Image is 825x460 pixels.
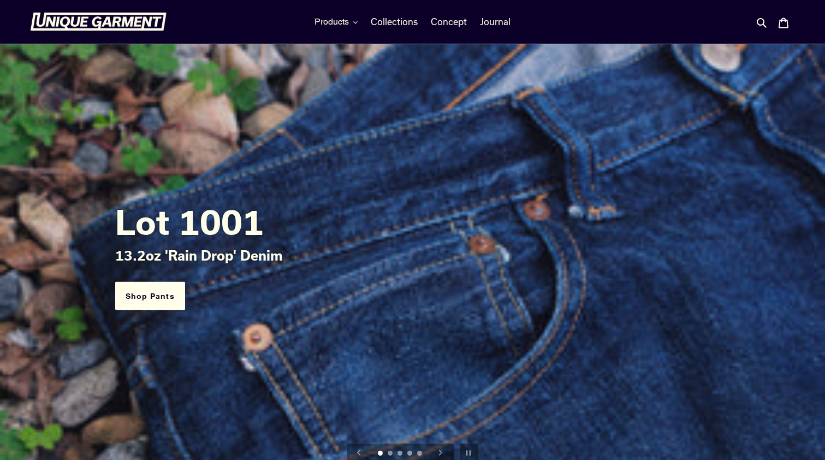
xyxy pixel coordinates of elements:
a: Load slide 5 [417,451,424,457]
span: Collections [371,16,418,27]
a: Collections [365,14,423,30]
h2: Lot 1001 [115,202,710,241]
img: Unique Garment [30,13,167,31]
span: Concept [431,16,467,27]
a: Load slide 3 [397,451,404,457]
a: Load slide 4 [407,451,414,457]
span: Products [314,16,349,27]
a: Load slide 2 [388,451,394,457]
a: Concept [425,14,472,30]
a: Shop Pants [115,281,185,310]
span: 13.2oz 'Rain Drop' Denim [115,247,283,263]
span: Journal [480,16,511,27]
button: Products [309,14,363,30]
a: Load slide 1 [378,451,384,457]
a: Journal [474,14,516,30]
